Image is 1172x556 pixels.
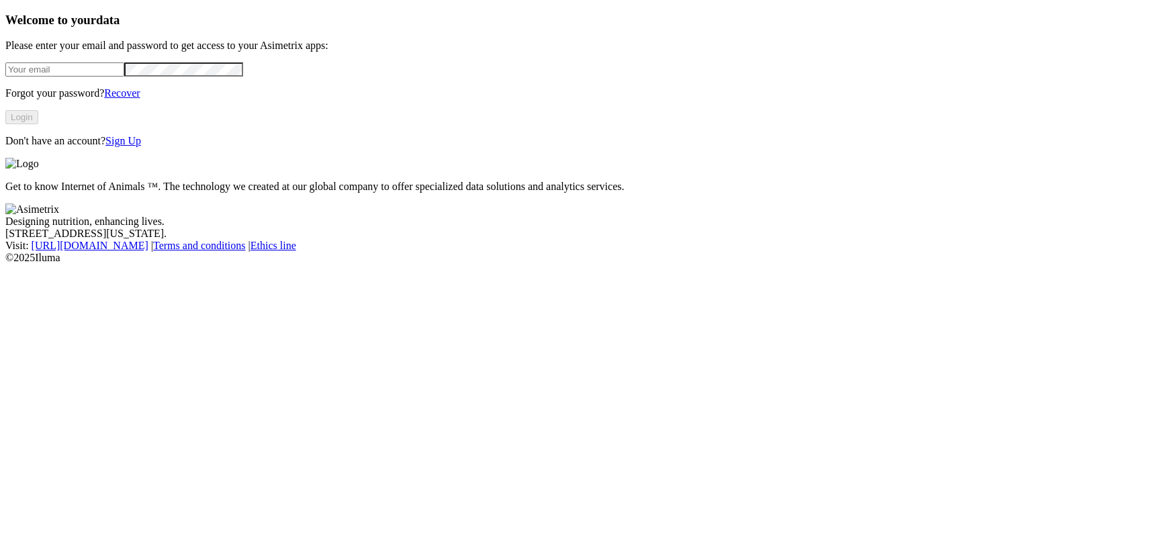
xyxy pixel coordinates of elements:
[251,240,296,251] a: Ethics line
[5,62,124,77] input: Your email
[153,240,246,251] a: Terms and conditions
[5,13,1167,28] h3: Welcome to your
[5,40,1167,52] p: Please enter your email and password to get access to your Asimetrix apps:
[5,252,1167,264] div: © 2025 Iluma
[32,240,148,251] a: [URL][DOMAIN_NAME]
[5,158,39,170] img: Logo
[104,87,140,99] a: Recover
[5,216,1167,228] div: Designing nutrition, enhancing lives.
[5,240,1167,252] div: Visit : | |
[5,228,1167,240] div: [STREET_ADDRESS][US_STATE].
[105,135,141,146] a: Sign Up
[5,181,1167,193] p: Get to know Internet of Animals ™. The technology we created at our global company to offer speci...
[5,203,59,216] img: Asimetrix
[5,87,1167,99] p: Forgot your password?
[96,13,120,27] span: data
[5,135,1167,147] p: Don't have an account?
[5,110,38,124] button: Login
